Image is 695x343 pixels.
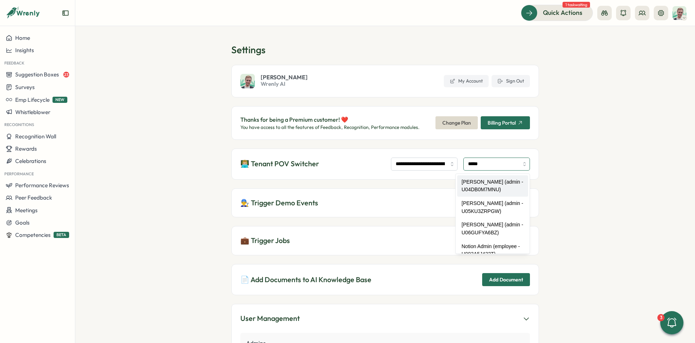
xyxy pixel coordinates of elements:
div: Notion Admin (employee - U093A5J432T) [457,240,528,261]
span: 23 [63,72,69,78]
div: [PERSON_NAME] (admin - U06GUFYA6BZ) [457,218,528,239]
span: NEW [52,97,67,103]
div: [PERSON_NAME] (admin - U04DB0M7MNU) [457,175,528,197]
span: Rewards [15,145,37,152]
p: Thanks for being a Premium customer! ❤️ [240,115,420,124]
button: Quick Actions [521,5,593,21]
span: Wrenly AI [261,80,308,88]
p: 💼 Trigger Jobs [240,235,290,246]
span: Celebrations [15,158,46,164]
p: 📄 Add Documents to AI Knowledge Base [240,274,371,285]
button: Billing Portal [481,116,530,129]
span: Meetings [15,207,38,214]
span: Change Plan [442,117,471,129]
span: BETA [54,232,69,238]
button: Expand sidebar [62,9,69,17]
a: My Account [444,75,489,87]
button: Change Plan [435,116,478,129]
span: Home [15,34,30,41]
span: Billing Portal [488,120,516,125]
h1: Settings [231,43,539,56]
span: Competencies [15,231,51,238]
span: Quick Actions [543,8,582,17]
button: Sign Out [492,75,530,87]
button: 3 [660,311,683,334]
span: 1 task waiting [563,2,590,8]
button: User Management [240,313,530,324]
div: 3 [657,314,665,321]
div: [PERSON_NAME] (admin - U05KU3ZRPGW) [457,197,528,218]
span: Sign Out [506,78,524,84]
span: Goals [15,219,30,226]
span: Add Document [489,273,523,286]
span: My Account [458,78,483,84]
span: Recognition Wall [15,133,56,140]
span: Insights [15,47,34,54]
span: Whistleblower [15,109,50,116]
span: [PERSON_NAME] [261,74,308,80]
p: You have access to all the features of Feedback, Recognition, Performance modules. [240,124,420,131]
p: 👨🏼‍💻 Tenant POV Switcher [240,158,319,170]
span: Peer Feedback [15,194,52,201]
button: Add Document [482,273,530,286]
span: Performance Reviews [15,182,69,189]
img: Matt Brooks [673,6,686,20]
div: User Management [240,313,300,324]
span: Suggestion Boxes [15,71,59,78]
img: Matt Brooks [240,74,255,88]
span: Surveys [15,84,35,91]
p: 👨‍🔧 Trigger Demo Events [240,197,318,209]
span: Emp Lifecycle [15,96,50,103]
